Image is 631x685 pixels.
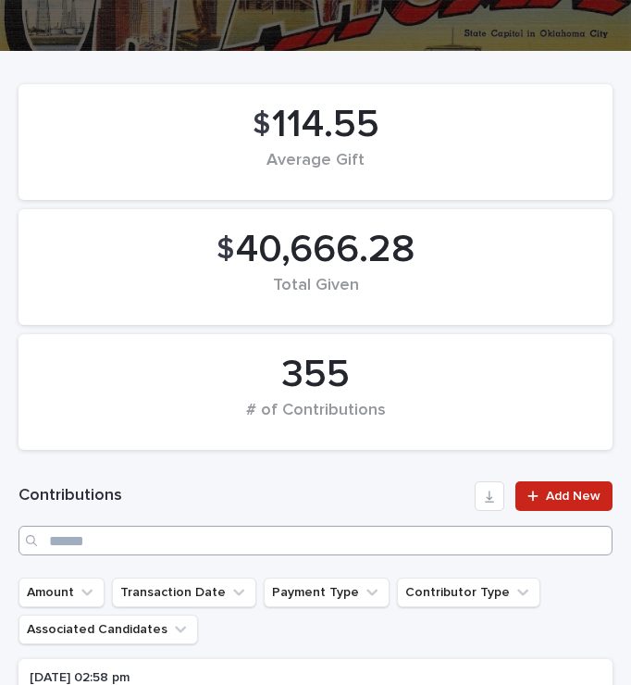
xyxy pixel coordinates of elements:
[50,276,581,315] div: Total Given
[19,485,467,507] h1: Contributions
[397,578,540,607] button: Contributor Type
[236,227,414,273] span: 40,666.28
[112,578,256,607] button: Transaction Date
[264,578,390,607] button: Payment Type
[217,232,234,268] span: $
[50,151,581,190] div: Average Gift
[272,102,379,148] span: 114.55
[50,352,581,398] div: 355
[546,490,600,503] span: Add New
[19,526,612,555] input: Search
[253,107,270,143] span: $
[19,578,105,607] button: Amount
[50,401,581,440] div: # of Contributions
[19,615,198,644] button: Associated Candidates
[515,481,612,511] a: Add New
